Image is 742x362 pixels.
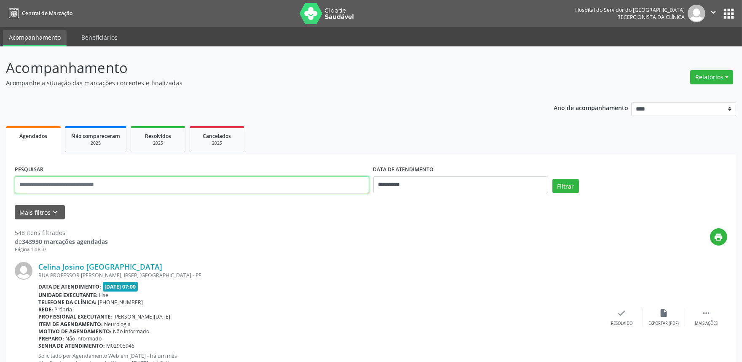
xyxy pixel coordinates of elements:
span: [DATE] 07:00 [103,282,138,292]
button:  [705,5,721,22]
div: Exportar (PDF) [649,321,679,327]
button: apps [721,6,736,21]
span: Cancelados [203,132,231,140]
span: Não informado [66,335,102,342]
span: Resolvidos [145,132,171,140]
b: Motivo de agendamento: [38,328,112,335]
span: Central de Marcação [22,10,72,17]
div: de [15,237,108,246]
span: [PERSON_NAME][DATE] [114,313,171,320]
a: Beneficiários [75,30,123,45]
div: Mais ações [695,321,718,327]
button: Mais filtroskeyboard_arrow_down [15,205,65,220]
div: Hospital do Servidor do [GEOGRAPHIC_DATA] [575,6,685,14]
button: Filtrar [552,179,579,193]
div: 548 itens filtrados [15,228,108,237]
a: Central de Marcação [6,6,72,20]
span: Hse [99,292,109,299]
div: 2025 [71,140,120,146]
b: Preparo: [38,335,64,342]
div: 2025 [196,140,238,146]
span: Recepcionista da clínica [617,14,685,21]
span: Agendados [19,132,47,140]
img: img [688,5,705,22]
label: DATA DE ATENDIMENTO [373,163,434,176]
button: Relatórios [690,70,733,84]
i: keyboard_arrow_down [51,208,60,217]
strong: 343930 marcações agendadas [22,238,108,246]
b: Telefone da clínica: [38,299,96,306]
span: Própria [55,306,72,313]
a: Celina Josino [GEOGRAPHIC_DATA] [38,262,162,271]
p: Acompanhe a situação das marcações correntes e finalizadas [6,78,517,87]
b: Unidade executante: [38,292,98,299]
i: print [714,232,723,242]
span: [PHONE_NUMBER] [98,299,143,306]
p: Ano de acompanhamento [554,102,628,113]
b: Item de agendamento: [38,321,103,328]
b: Senha de atendimento: [38,342,105,349]
span: Neurologia [104,321,131,328]
div: Página 1 de 37 [15,246,108,253]
div: RUA PROFESSOR [PERSON_NAME], IPSEP, [GEOGRAPHIC_DATA] - PE [38,272,601,279]
label: PESQUISAR [15,163,43,176]
p: Acompanhamento [6,57,517,78]
div: Resolvido [611,321,632,327]
span: M02905946 [107,342,135,349]
b: Profissional executante: [38,313,112,320]
span: Não informado [113,328,150,335]
b: Data de atendimento: [38,283,101,290]
span: Não compareceram [71,132,120,140]
i: check [617,308,627,318]
div: 2025 [137,140,179,146]
i: insert_drive_file [659,308,669,318]
i:  [702,308,711,318]
img: img [15,262,32,280]
b: Rede: [38,306,53,313]
button: print [710,228,727,246]
i:  [709,8,718,17]
a: Acompanhamento [3,30,67,46]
